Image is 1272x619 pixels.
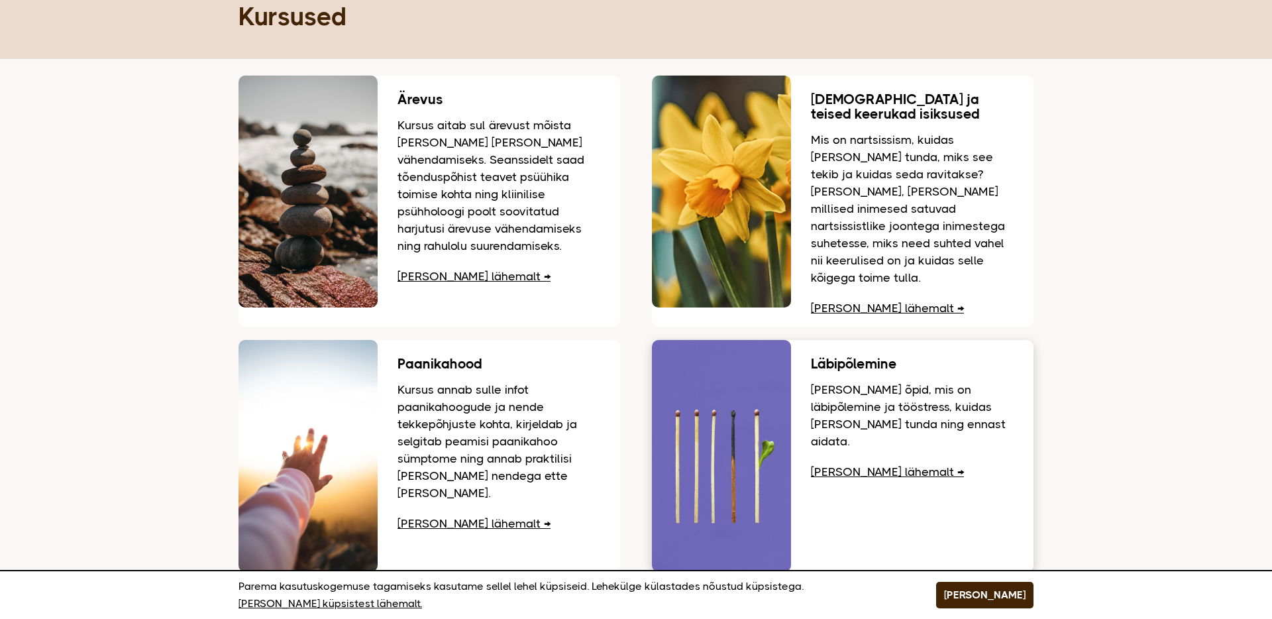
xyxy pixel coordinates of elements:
[238,595,422,612] a: [PERSON_NAME] küpsistest lähemalt.
[811,357,1014,371] h3: Läbipõlemine
[936,582,1033,608] button: [PERSON_NAME]
[238,578,903,612] p: Parema kasutuskogemuse tagamiseks kasutame sellel lehel küpsiseid. Lehekülge külastades nõustud k...
[652,76,791,308] img: Nartsissid
[811,302,964,315] a: [PERSON_NAME] lähemalt
[397,357,600,371] h3: Paanikahood
[652,340,791,572] img: Viis tikku, üks põlenud
[811,92,1014,121] h3: [DEMOGRAPHIC_DATA] ja teised keerukad isiksused
[811,465,964,478] a: [PERSON_NAME] lähemalt
[238,1,1033,32] h1: Kursused
[397,117,600,254] p: Kursus aitab sul ärevust mõista [PERSON_NAME] [PERSON_NAME] vähendamiseks. Seanssidelt saad tõend...
[811,381,1014,450] p: [PERSON_NAME] õpid, mis on läbipõlemine ja tööstress, kuidas [PERSON_NAME] tunda ning ennast aidata.
[811,131,1014,286] p: Mis on nartsissism, kuidas [PERSON_NAME] tunda, miks see tekib ja kuidas seda ravitakse? [PERSON_...
[238,76,378,308] img: Rannas teineteise peale hoolikalt laotud kivid, mis hoiavad tasakaalu
[397,92,600,107] h3: Ärevus
[397,517,551,530] a: [PERSON_NAME] lähemalt
[397,381,600,502] p: Kursus annab sulle infot paanikahoogude ja nende tekkepõhjuste kohta, kirjeldab ja selgitab peami...
[397,270,551,283] a: [PERSON_NAME] lähemalt
[238,340,378,572] img: Käsi suunatud loojuva päikse suunas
